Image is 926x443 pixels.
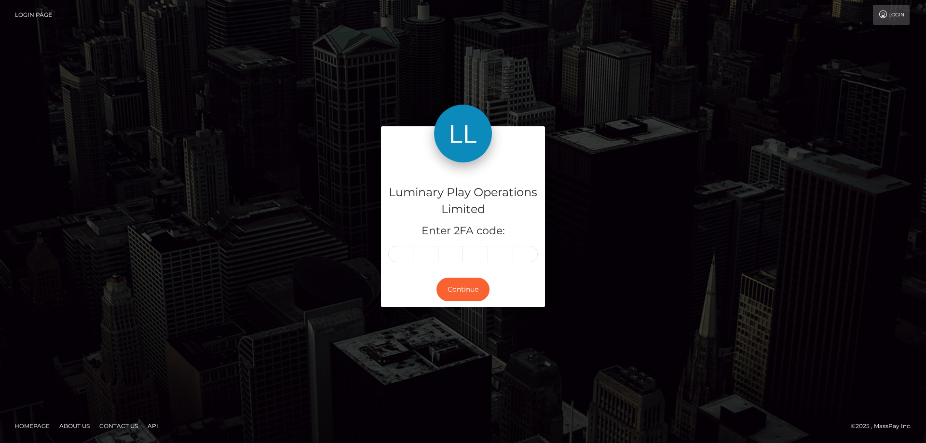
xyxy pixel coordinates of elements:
[11,418,54,433] a: Homepage
[388,224,538,239] h5: Enter 2FA code:
[15,5,52,25] a: Login Page
[436,278,490,301] button: Continue
[144,418,162,433] a: API
[851,421,919,431] div: © 2025 , MassPay Inc.
[95,418,142,433] a: Contact Us
[873,5,910,25] a: Login
[55,418,94,433] a: About Us
[388,184,538,218] h4: Luminary Play Operations Limited
[434,105,492,162] img: Luminary Play Operations Limited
